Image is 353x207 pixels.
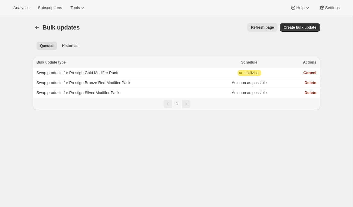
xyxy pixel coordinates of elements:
span: Refresh page [251,25,274,30]
span: Bulk update type [37,60,66,64]
button: Subscriptions [34,4,66,12]
span: Swap products for Prestige Gold Modifier Pack [37,71,118,75]
button: Analytics [10,4,33,12]
button: Cancel [303,71,316,75]
span: Bulk updates [43,24,80,31]
span: Actions [303,60,316,64]
button: Delete [304,80,316,85]
span: Swap products for Prestige Silver Modifier Pack [37,90,120,95]
td: As soon as possible [214,78,284,88]
span: Intializing [244,71,259,75]
button: Refresh page [247,23,277,32]
td: As soon as possible [214,88,284,98]
button: Settings [316,4,343,12]
span: Settings [325,5,340,10]
button: Bulk updates [33,23,41,32]
button: Tools [67,4,89,12]
span: Queued [40,43,54,48]
span: Help [296,5,304,10]
span: Create bulk update [283,25,316,30]
nav: Pagination [33,98,320,110]
span: Historical [62,43,79,48]
button: Help [287,4,314,12]
span: 1 [176,102,178,106]
span: Swap products for Prestige Bronze Red Modifier Pack [37,80,131,85]
span: Subscriptions [38,5,62,10]
button: Create bulk update [280,23,320,32]
button: Delete [304,90,316,95]
span: Analytics [13,5,29,10]
span: Tools [70,5,80,10]
span: Schedule [241,60,257,64]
